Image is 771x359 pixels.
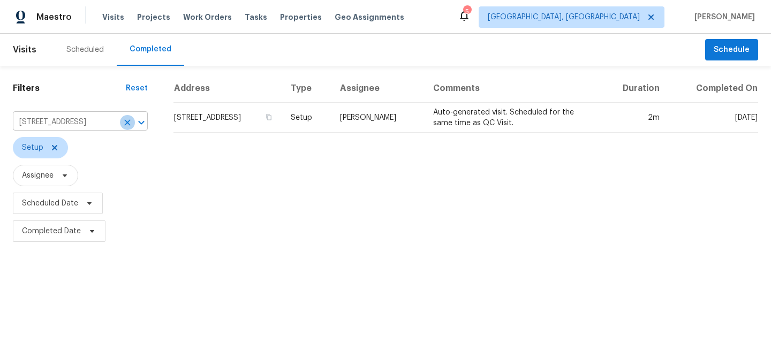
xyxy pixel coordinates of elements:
[264,112,274,122] button: Copy Address
[331,103,425,133] td: [PERSON_NAME]
[282,103,331,133] td: Setup
[130,44,171,55] div: Completed
[331,74,425,103] th: Assignee
[126,83,148,94] div: Reset
[600,74,668,103] th: Duration
[183,12,232,22] span: Work Orders
[66,44,104,55] div: Scheduled
[690,12,755,22] span: [PERSON_NAME]
[120,115,135,130] button: Clear
[13,38,36,62] span: Visits
[134,115,149,130] button: Open
[36,12,72,22] span: Maestro
[137,12,170,22] span: Projects
[705,39,758,61] button: Schedule
[173,74,282,103] th: Address
[668,103,758,133] td: [DATE]
[282,74,331,103] th: Type
[280,12,322,22] span: Properties
[102,12,124,22] span: Visits
[488,12,640,22] span: [GEOGRAPHIC_DATA], [GEOGRAPHIC_DATA]
[425,103,600,133] td: Auto-generated visit. Scheduled for the same time as QC Visit.
[463,6,471,17] div: 5
[13,114,118,131] input: Search for an address...
[245,13,267,21] span: Tasks
[22,142,43,153] span: Setup
[173,103,282,133] td: [STREET_ADDRESS]
[22,170,54,181] span: Assignee
[668,74,758,103] th: Completed On
[335,12,404,22] span: Geo Assignments
[22,198,78,209] span: Scheduled Date
[714,43,750,57] span: Schedule
[425,74,600,103] th: Comments
[600,103,668,133] td: 2m
[22,226,81,236] span: Completed Date
[13,83,126,94] h1: Filters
